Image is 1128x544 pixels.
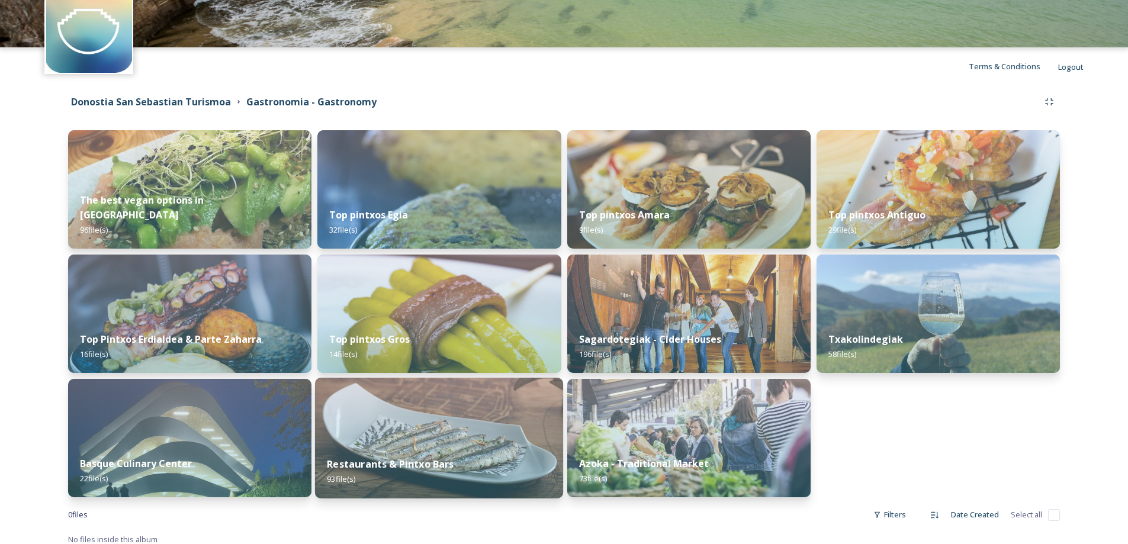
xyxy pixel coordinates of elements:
[1011,509,1042,520] span: Select all
[80,473,108,484] span: 22 file(s)
[317,130,561,249] img: km0-5_32116301488_o.jpg
[246,95,377,108] strong: Gastronomia - Gastronomy
[579,333,721,346] strong: Sagardotegiak - Cider Houses
[68,255,311,373] img: parte-zaharreko-pintxoak_29592583328_o.jpg
[327,458,454,471] strong: Restaurants & Pintxo Bars
[329,224,357,235] span: 32 file(s)
[567,379,811,497] img: San%2520Sebasti%25C3%25A1n_Dietmar%2520Denger-75.jpg
[329,333,410,346] strong: Top pintxos Gros
[817,130,1060,249] img: antiguoko-pintxoak_43319651301_o.jpg
[567,130,811,249] img: amarako-pintxoak_29448612638_o.jpg
[828,208,925,221] strong: Top pintxos Antiguo
[80,194,204,221] strong: The best vegan options in [GEOGRAPHIC_DATA]
[579,224,603,235] span: 9 file(s)
[567,255,811,373] img: 2209%2520Sidreria%2520petritegi_050b.jpg
[68,130,311,249] img: maiatza-tosta-vegana_49644524027_o.jpg
[80,333,262,346] strong: Top Pintxos Erdialdea & Parte Zaharra
[579,349,611,359] span: 196 file(s)
[315,378,563,498] img: Anchoas%2520fritas%2520en%2520aceite%2520de%2520oliva%2520con%2520ajo%2520y%2520guindilla.jpg
[71,95,231,108] strong: Donostia San Sebastian Turismoa
[80,457,192,470] strong: Basque Culinary Center
[969,61,1040,72] span: Terms & Conditions
[1058,62,1084,72] span: Logout
[828,333,903,346] strong: Txakolindegiak
[969,59,1058,73] a: Terms & Conditions
[329,349,357,359] span: 14 file(s)
[579,473,607,484] span: 73 file(s)
[80,349,108,359] span: 16 file(s)
[579,457,709,470] strong: Azoka - Traditional Market
[329,208,408,221] strong: Top pintxos Egia
[68,379,311,497] img: pantalla-16.jpg
[817,255,1060,373] img: Copa-txak.JPG
[80,224,108,235] span: 96 file(s)
[327,474,356,484] span: 93 file(s)
[867,503,912,526] div: Filters
[828,224,856,235] span: 29 file(s)
[68,509,88,520] span: 0 file s
[828,349,856,359] span: 58 file(s)
[579,208,670,221] strong: Top pintxos Amara
[317,255,561,373] img: pintxoak-gros_42726139824_o.jpg
[945,503,1005,526] div: Date Created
